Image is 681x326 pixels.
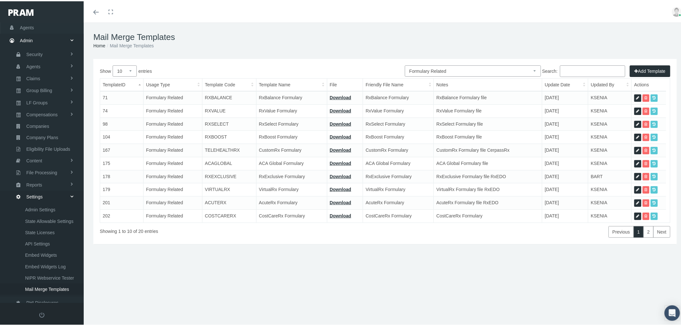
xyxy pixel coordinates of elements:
a: Previous Versions [651,198,658,206]
td: KSENIA [588,103,632,116]
td: Formulary Related [143,169,202,182]
td: 98 [100,116,143,129]
td: ACA Global Formulary [256,156,327,169]
td: [DATE] [542,208,588,221]
a: Previous Versions [651,120,658,127]
span: State Licenses [25,226,55,237]
td: [DATE] [542,156,588,169]
a: Edit [634,172,641,179]
td: RXBALANCE [202,90,256,103]
th: Template Code: activate to sort column ascending [202,77,256,90]
td: VIRTUALRX [202,182,256,195]
td: 201 [100,195,143,208]
td: 74 [100,103,143,116]
td: CustomRx Formulary file CerpassRx [434,143,542,156]
a: Edit [634,146,641,153]
a: Delete [643,120,649,127]
label: Search: [542,64,625,76]
img: PRAM_20_x_78.png [8,8,33,14]
td: ACA Global Formulary file [434,156,542,169]
td: CustomRx Formulary [256,143,327,156]
td: COSTCARERX [202,208,256,221]
th: Notes [434,77,542,90]
a: Download [330,199,351,204]
th: Updated By: activate to sort column ascending [588,77,632,90]
td: KSENIA [588,143,632,156]
td: Formulary Related [143,182,202,195]
td: CostCareRx Formulary [434,208,542,221]
a: Delete [643,146,649,153]
a: Download [330,120,351,125]
a: 2 [643,225,654,236]
td: [DATE] [542,116,588,129]
td: RxValue Formulary [363,103,434,116]
span: NIPR Webservice Tester [25,271,74,282]
td: BART [588,169,632,182]
span: Embed Widgets [25,248,57,259]
span: Admin Settings [25,203,55,214]
td: Formulary Related [143,103,202,116]
span: State Allowable Settings [25,215,73,225]
a: Delete [643,132,649,140]
td: VirtualRx Formulary [256,182,327,195]
td: Formulary Related [143,143,202,156]
span: PHI Disclosures [26,296,59,307]
a: Previous Versions [651,106,658,114]
td: RxSelect Formulary [363,116,434,129]
a: Previous Versions [651,132,658,140]
a: Edit [634,132,641,140]
a: Previous Versions [651,146,658,153]
a: Download [330,173,351,178]
td: Formulary Related [143,116,202,129]
td: RXEXCLUSIVE [202,169,256,182]
a: Delete [643,172,649,179]
td: RXBOOST [202,129,256,143]
a: Delete [643,185,649,192]
a: Edit [634,198,641,206]
td: RxBalance Formulary file [434,90,542,103]
a: Edit [634,106,641,114]
th: Update Date: activate to sort column ascending [542,77,588,90]
td: RxSelect Formulary [256,116,327,129]
td: RxSelect Formulary file [434,116,542,129]
td: AcuteRx Formulary [256,195,327,208]
label: Show entries [100,64,385,75]
span: LF Groups [26,96,48,107]
a: Previous [609,225,634,236]
td: KSENIA [588,116,632,129]
td: CostCareRx Formulary [363,208,434,221]
td: [DATE] [542,195,588,208]
td: KSENIA [588,182,632,195]
td: KSENIA [588,129,632,143]
button: Add Template [630,64,670,76]
td: Formulary Related [143,195,202,208]
select: Showentries [113,64,137,75]
a: Previous Versions [651,159,658,166]
td: 104 [100,129,143,143]
td: CostCareRx Formulary [256,208,327,221]
a: Download [330,186,351,191]
a: Edit [634,185,641,192]
span: Embed Widgets Log [25,260,66,271]
input: Search: [560,64,625,76]
td: RxBalance Formulary [363,90,434,103]
span: Group Billing [26,84,52,95]
td: [DATE] [542,129,588,143]
td: RXVALUE [202,103,256,116]
td: VirtualRx Formulary file RxEDO [434,182,542,195]
td: [DATE] [542,103,588,116]
td: [DATE] [542,90,588,103]
td: RxExclusive Formulary file RxEDO [434,169,542,182]
span: File Processing [26,166,57,177]
span: Eligibility File Uploads [26,142,70,153]
span: Mail Merge Templates [25,283,69,293]
a: Delete [643,211,649,219]
td: RxBalance Formulary [256,90,327,103]
td: RxBoost Formulary [363,129,434,143]
a: Delete [643,106,649,114]
td: ACUTERX [202,195,256,208]
td: RxBoost Formulary [256,129,327,143]
a: Download [330,94,351,99]
td: KSENIA [588,195,632,208]
th: Actions [631,77,666,90]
